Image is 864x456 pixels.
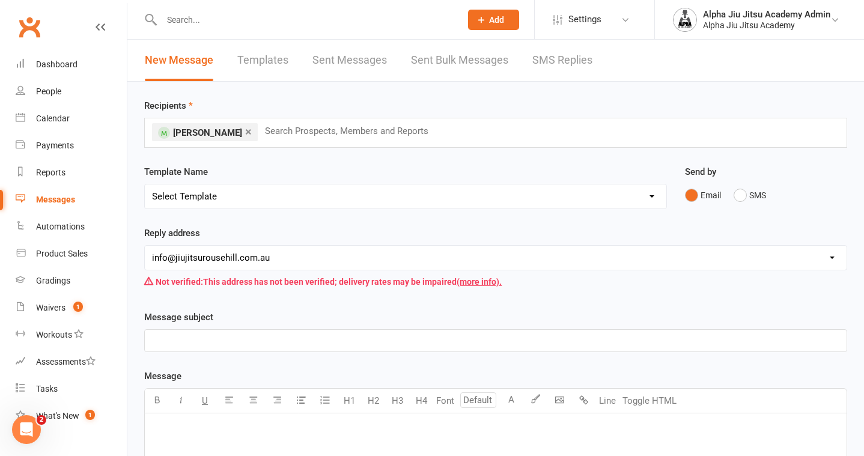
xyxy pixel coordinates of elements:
[685,184,721,207] button: Email
[144,165,208,179] label: Template Name
[144,369,181,383] label: Message
[734,184,766,207] button: SMS
[532,40,592,81] a: SMS Replies
[36,59,78,69] div: Dashboard
[489,15,504,25] span: Add
[16,132,127,159] a: Payments
[595,389,619,413] button: Line
[361,389,385,413] button: H2
[14,12,44,42] a: Clubworx
[685,165,716,179] label: Send by
[36,276,70,285] div: Gradings
[158,11,452,28] input: Search...
[12,415,41,444] iframe: Intercom live chat
[36,357,96,366] div: Assessments
[36,87,61,96] div: People
[36,168,65,177] div: Reports
[673,8,697,32] img: thumb_image1751406779.png
[385,389,409,413] button: H3
[36,195,75,204] div: Messages
[312,40,387,81] a: Sent Messages
[16,159,127,186] a: Reports
[145,40,213,81] a: New Message
[173,127,242,138] span: [PERSON_NAME]
[37,415,46,425] span: 2
[36,411,79,421] div: What's New
[156,277,203,287] strong: Not verified:
[16,267,127,294] a: Gradings
[85,410,95,420] span: 1
[36,141,74,150] div: Payments
[16,375,127,403] a: Tasks
[16,403,127,430] a: What's New1
[457,277,502,287] a: (more info).
[468,10,519,30] button: Add
[144,270,847,293] div: This address has not been verified; delivery rates may be impaired
[237,40,288,81] a: Templates
[16,186,127,213] a: Messages
[16,78,127,105] a: People
[144,99,193,113] label: Recipients
[144,310,213,324] label: Message subject
[411,40,508,81] a: Sent Bulk Messages
[245,122,252,141] a: ×
[16,105,127,132] a: Calendar
[36,249,88,258] div: Product Sales
[36,384,58,394] div: Tasks
[36,222,85,231] div: Automations
[16,294,127,321] a: Waivers 1
[73,302,83,312] span: 1
[36,303,65,312] div: Waivers
[36,114,70,123] div: Calendar
[703,9,830,20] div: Alpha Jiu Jitsu Academy Admin
[409,389,433,413] button: H4
[337,389,361,413] button: H1
[16,240,127,267] a: Product Sales
[144,226,200,240] label: Reply address
[16,348,127,375] a: Assessments
[36,330,72,339] div: Workouts
[16,213,127,240] a: Automations
[433,389,457,413] button: Font
[193,389,217,413] button: U
[16,51,127,78] a: Dashboard
[499,389,523,413] button: A
[703,20,830,31] div: Alpha Jiu Jitsu Academy
[460,392,496,408] input: Default
[619,389,680,413] button: Toggle HTML
[264,123,440,139] input: Search Prospects, Members and Reports
[568,6,601,33] span: Settings
[202,395,208,406] span: U
[16,321,127,348] a: Workouts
